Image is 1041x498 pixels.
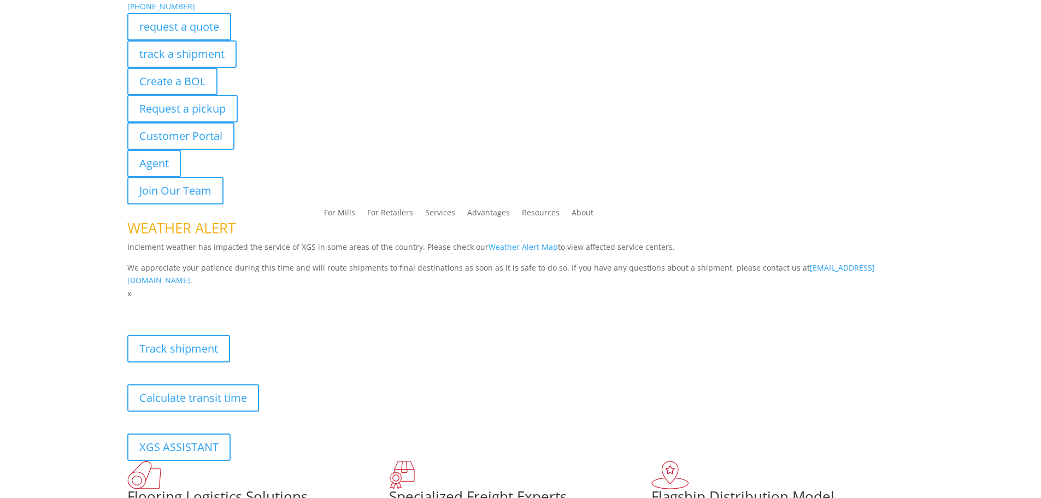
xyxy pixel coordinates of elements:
a: [PHONE_NUMBER] [127,1,195,11]
a: Advantages [467,209,510,221]
a: Agent [127,150,181,177]
a: Services [425,209,455,221]
a: Request a pickup [127,95,238,122]
a: XGS ASSISTANT [127,433,231,461]
p: We appreciate your patience during this time and will route shipments to final destinations as so... [127,261,914,288]
a: request a quote [127,13,231,40]
a: Customer Portal [127,122,234,150]
a: Create a BOL [127,68,217,95]
a: Join Our Team [127,177,224,204]
a: For Mills [324,209,355,221]
a: Calculate transit time [127,384,259,412]
p: x [127,287,914,300]
a: About [572,209,593,221]
p: Inclement weather has impacted the service of XGS in some areas of the country. Please check our ... [127,241,914,261]
img: xgs-icon-flagship-distribution-model-red [651,461,689,489]
a: Track shipment [127,335,230,362]
a: For Retailers [367,209,413,221]
a: Weather Alert Map [489,242,558,252]
span: WEATHER ALERT [127,218,236,238]
b: Visibility, transparency, and control for your entire supply chain. [127,302,371,312]
a: track a shipment [127,40,237,68]
a: Resources [522,209,560,221]
img: xgs-icon-focused-on-flooring-red [389,461,415,489]
img: xgs-icon-total-supply-chain-intelligence-red [127,461,161,489]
